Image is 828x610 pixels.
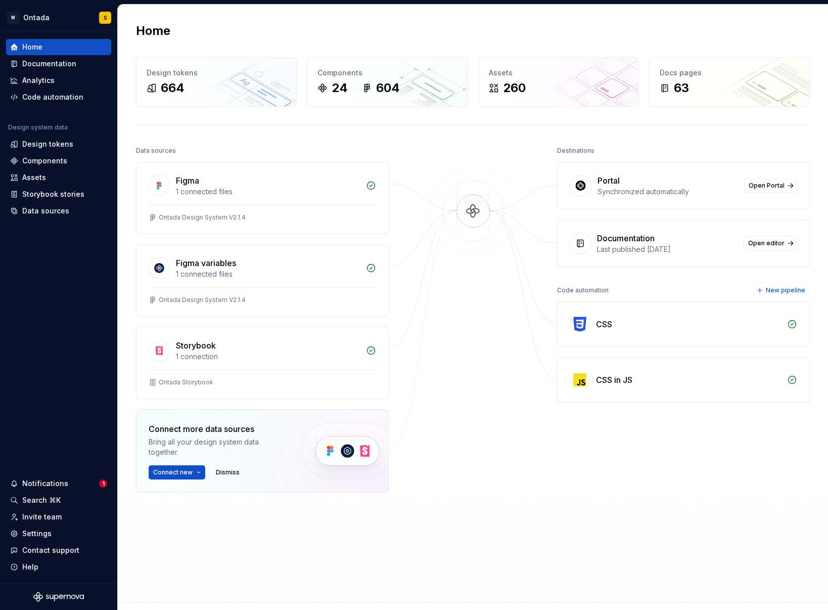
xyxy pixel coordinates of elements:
a: Design tokens [6,136,111,152]
div: Figma variables [176,257,236,269]
span: Connect new [153,468,193,476]
div: Documentation [597,232,655,244]
div: Ontada Design System V2.1.4 [159,213,246,222]
a: Assets260 [478,57,639,107]
a: Analytics [6,72,111,89]
div: Assets [22,172,46,183]
div: Code automation [557,283,609,297]
a: Figma variables1 connected filesOntada Design System V2.1.4 [136,244,389,317]
span: Open editor [748,239,785,247]
div: Notifications [22,478,68,489]
a: Storybook1 connectionOntada Storybook [136,327,389,399]
a: Settings [6,526,111,542]
div: CSS [596,318,612,330]
button: Search ⌘K [6,492,111,508]
div: Assets [489,68,628,78]
div: Destinations [557,144,594,158]
a: Code automation [6,89,111,105]
button: New pipeline [753,283,810,297]
a: Open editor [744,236,797,250]
a: Home [6,39,111,55]
button: MOntadaS [2,7,115,28]
div: Figma [176,175,199,187]
a: Components24604 [307,57,468,107]
a: Docs pages63 [649,57,810,107]
a: Data sources [6,203,111,219]
div: 24 [332,80,348,96]
a: Storybook stories [6,186,111,202]
div: Ontada Storybook [159,378,213,386]
div: 604 [376,80,400,96]
span: New pipeline [766,286,805,294]
div: 260 [503,80,526,96]
a: Invite team [6,509,111,525]
div: Search ⌘K [22,495,61,505]
button: Connect new [149,465,205,480]
svg: Supernova Logo [33,592,84,602]
div: Storybook [176,339,216,352]
button: Dismiss [211,465,244,480]
a: Design tokens664 [136,57,297,107]
button: Help [6,559,111,575]
a: Documentation [6,56,111,72]
div: CSS in JS [596,374,632,386]
div: Components [317,68,457,78]
div: Portal [597,175,620,187]
div: Help [22,562,38,572]
div: 664 [161,80,185,96]
a: Assets [6,169,111,186]
div: Storybook stories [22,189,84,199]
button: Notifications1 [6,475,111,492]
div: M [7,12,19,24]
div: 1 connected files [176,187,360,197]
div: Ontada [23,13,50,23]
div: Last published [DATE] [597,244,738,254]
div: Invite team [22,512,62,522]
div: Bring all your design system data together. [149,437,285,457]
div: Home [22,42,42,52]
span: Open Portal [749,182,785,190]
div: Contact support [22,545,79,555]
div: 1 connected files [176,269,360,279]
div: Documentation [22,59,76,69]
div: Ontada Design System V2.1.4 [159,296,246,304]
div: Code automation [22,92,83,102]
div: Data sources [22,206,69,216]
span: 1 [99,480,107,488]
div: 1 connection [176,352,360,362]
div: Analytics [22,75,55,85]
div: Connect more data sources [149,423,285,435]
span: Dismiss [216,468,240,476]
div: Docs pages [660,68,799,78]
a: Figma1 connected filesOntada Design System V2.1.4 [136,162,389,234]
div: Synchronized automatically [597,187,738,197]
div: Design system data [8,123,68,132]
div: Design tokens [147,68,286,78]
div: Components [22,156,67,166]
h2: Home [136,23,170,39]
a: Open Portal [744,179,797,193]
div: S [104,14,107,22]
div: 63 [674,80,689,96]
div: Settings [22,529,52,539]
a: Components [6,153,111,169]
button: Contact support [6,542,111,558]
div: Data sources [136,144,176,158]
div: Design tokens [22,139,73,149]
